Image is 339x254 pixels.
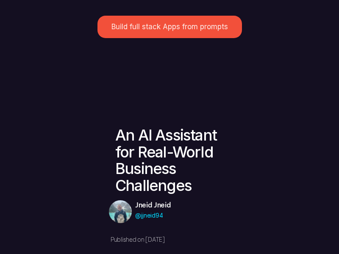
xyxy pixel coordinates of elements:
h3: An AI Assistant for Real-World Business Challenges [115,127,224,194]
p: @jjneid94 [135,210,192,221]
p: Build full stack Apps from prompts [111,22,228,31]
a: Build full stack Apps from prompts [97,16,242,38]
p: Published on [DATE] [111,236,202,243]
p: Jneid Jneid [135,200,192,210]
